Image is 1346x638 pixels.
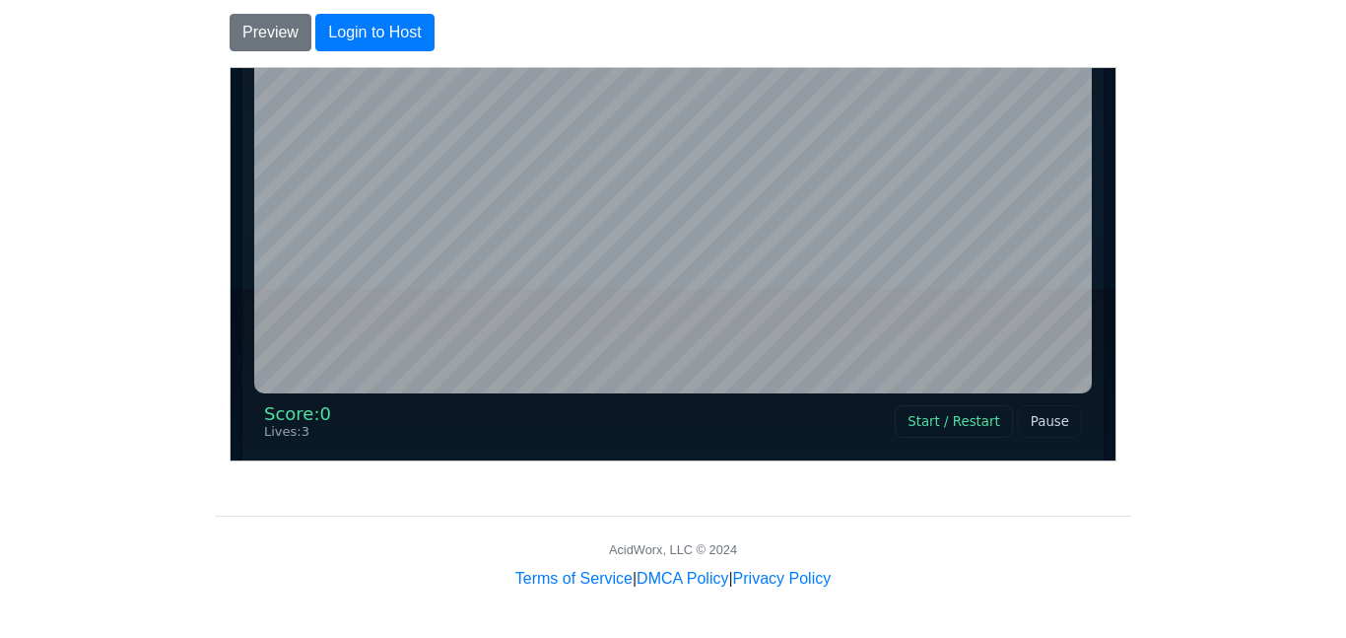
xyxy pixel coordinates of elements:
[24,390,861,405] footer: Use ← → or A D to move. Space to shoot. Avoid asteroids and enemies.
[637,570,728,587] a: DMCA Policy
[34,335,101,356] div: Score:
[733,570,832,587] a: Privacy Policy
[89,335,100,356] span: 0
[71,356,79,371] span: 3
[515,567,831,591] div: | |
[315,14,434,51] button: Login to Host
[230,14,311,51] button: Preview
[609,540,737,559] div: AcidWorx, LLC © 2024
[787,337,851,370] button: Pause
[34,356,101,371] div: Lives:
[515,570,633,587] a: Terms of Service
[664,337,781,370] button: Start / Restart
